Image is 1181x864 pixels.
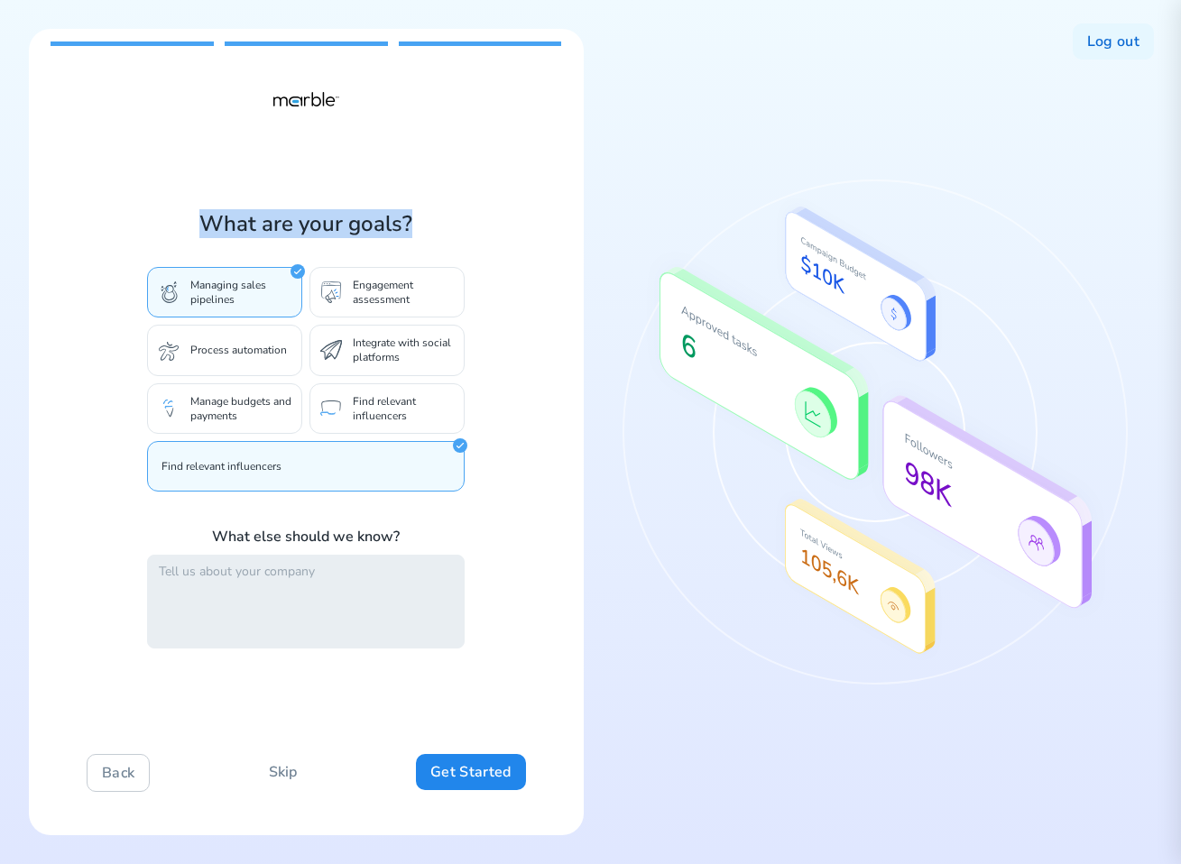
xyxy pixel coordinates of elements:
p: Engagement assessment [353,278,454,307]
p: Integrate with social platforms [353,335,454,364]
p: Managing sales pipelines [190,278,291,307]
p: Manage budgets and payments [190,394,291,423]
p: Find relevant influencers [161,459,281,473]
p: What else should we know? [147,528,465,547]
button: Log out [1073,23,1154,60]
h1: What are your goals? [147,209,465,238]
button: Get Started [416,754,525,790]
p: Process automation [190,343,287,357]
button: Skip [254,754,312,790]
p: Find relevant influencers [353,394,454,423]
button: Back [87,754,150,792]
